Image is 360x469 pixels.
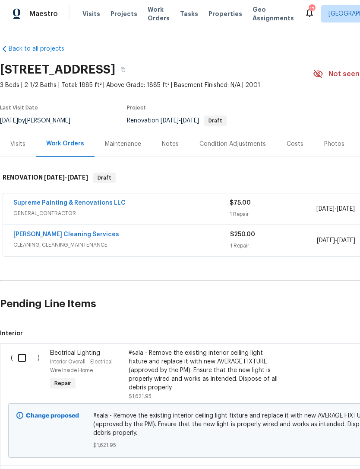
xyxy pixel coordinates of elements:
span: Repair [51,379,75,388]
span: - [44,174,88,180]
span: Tasks [180,11,198,17]
span: Renovation [127,118,227,124]
span: Work Orders [148,5,170,22]
div: Maintenance [105,140,141,148]
span: - [161,118,199,124]
div: Work Orders [46,139,84,148]
div: Photos [324,140,344,148]
span: $75.00 [230,200,251,206]
button: Copy Address [115,62,131,77]
span: [DATE] [316,206,335,212]
div: Condition Adjustments [199,140,266,148]
div: 1 Repair [230,241,317,250]
span: Electrical Lighting [50,350,100,356]
span: [DATE] [181,118,199,124]
span: - [317,236,355,245]
h6: RENOVATION [3,173,88,183]
span: Maestro [29,10,58,18]
div: Visits [10,140,25,148]
div: ( ) [8,346,47,403]
span: Project [127,105,146,110]
span: Geo Assignments [253,5,294,22]
span: [DATE] [337,206,355,212]
a: [PERSON_NAME] Cleaning Services [13,231,119,238]
span: [DATE] [317,238,335,244]
span: Draft [205,118,226,123]
span: Draft [94,173,115,182]
div: #sala - Remove the existing interior ceiling light fixture and replace it with new AVERAGE FIXTUR... [129,349,281,392]
div: 1 Repair [230,210,316,218]
span: - [316,205,355,213]
a: Supreme Painting & Renovations LLC [13,200,126,206]
span: $1,621.95 [129,394,152,399]
b: Change proposed [26,413,79,419]
div: Notes [162,140,179,148]
span: $250.00 [230,231,255,238]
span: CLEANING, CLEANING_MAINTENANCE [13,241,230,249]
span: [DATE] [44,174,65,180]
span: Visits [82,10,100,18]
span: Properties [208,10,242,18]
div: Costs [287,140,303,148]
span: [DATE] [161,118,179,124]
span: [DATE] [337,238,355,244]
span: Interior Overall - Electrical Wire Inside Home [50,359,113,373]
span: GENERAL_CONTRACTOR [13,209,230,218]
div: 17 [309,5,315,14]
span: [DATE] [67,174,88,180]
span: Projects [111,10,137,18]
